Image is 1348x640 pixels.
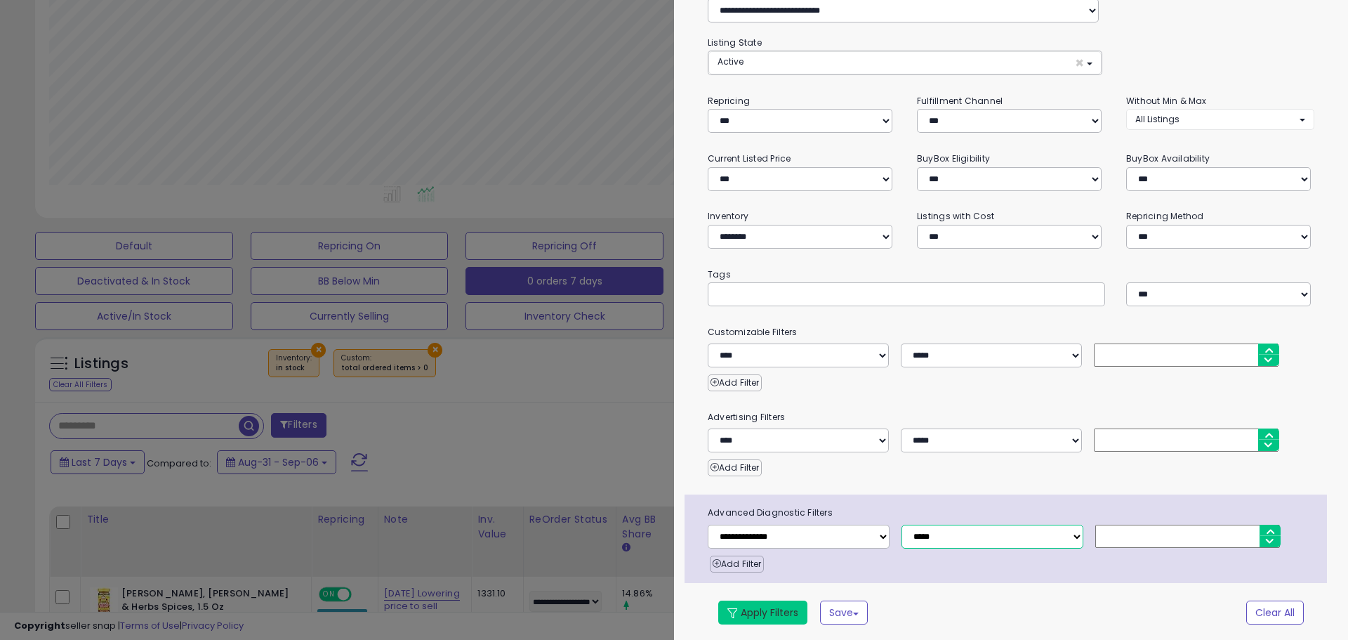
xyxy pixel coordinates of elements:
small: Repricing [708,95,750,107]
small: BuyBox Availability [1126,152,1210,164]
small: Advertising Filters [697,410,1325,425]
small: Current Listed Price [708,152,791,164]
small: Repricing Method [1126,210,1204,222]
button: Add Filter [708,459,762,476]
small: Inventory [708,210,748,222]
span: Active [718,55,744,67]
button: All Listings [1126,109,1314,129]
button: Add Filter [708,374,762,391]
button: Active × [708,51,1102,74]
span: × [1075,55,1084,70]
button: Add Filter [710,556,764,573]
small: Listings with Cost [917,210,994,222]
small: Listing State [708,37,762,48]
small: BuyBox Eligibility [917,152,990,164]
button: Apply Filters [718,601,807,625]
small: Customizable Filters [697,325,1325,340]
small: Without Min & Max [1126,95,1207,107]
span: Advanced Diagnostic Filters [697,505,1327,521]
small: Tags [697,267,1325,282]
button: Save [820,601,868,625]
span: All Listings [1135,113,1179,125]
button: Clear All [1246,601,1304,625]
small: Fulfillment Channel [917,95,1003,107]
